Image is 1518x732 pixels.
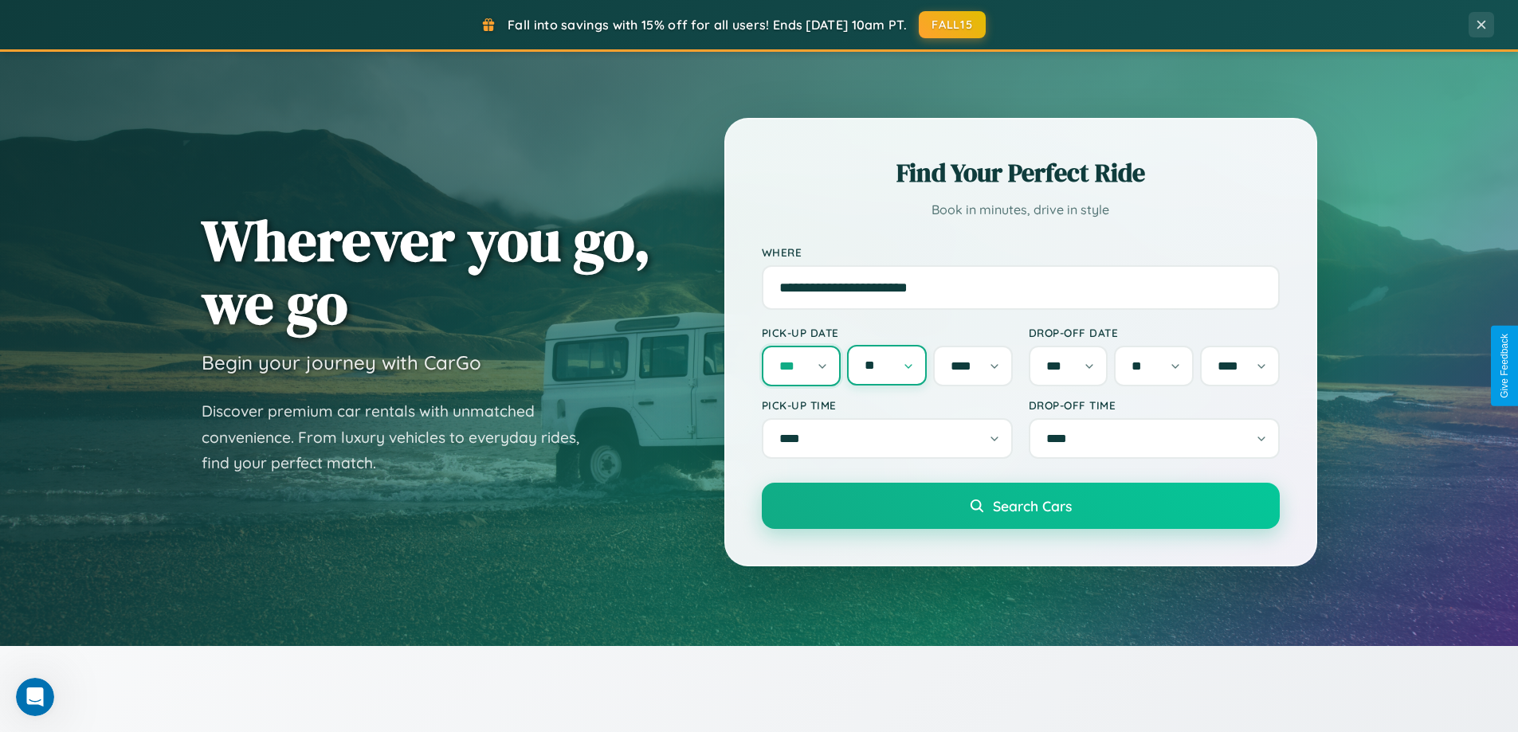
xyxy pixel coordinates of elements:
[762,198,1280,221] p: Book in minutes, drive in style
[1029,326,1280,339] label: Drop-off Date
[1499,334,1510,398] div: Give Feedback
[762,245,1280,259] label: Where
[762,483,1280,529] button: Search Cars
[202,350,481,374] h3: Begin your journey with CarGo
[762,326,1013,339] label: Pick-up Date
[202,209,651,335] h1: Wherever you go, we go
[1029,398,1280,412] label: Drop-off Time
[762,398,1013,412] label: Pick-up Time
[16,678,54,716] iframe: Intercom live chat
[919,11,986,38] button: FALL15
[762,155,1280,190] h2: Find Your Perfect Ride
[993,497,1072,515] span: Search Cars
[508,17,907,33] span: Fall into savings with 15% off for all users! Ends [DATE] 10am PT.
[202,398,600,476] p: Discover premium car rentals with unmatched convenience. From luxury vehicles to everyday rides, ...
